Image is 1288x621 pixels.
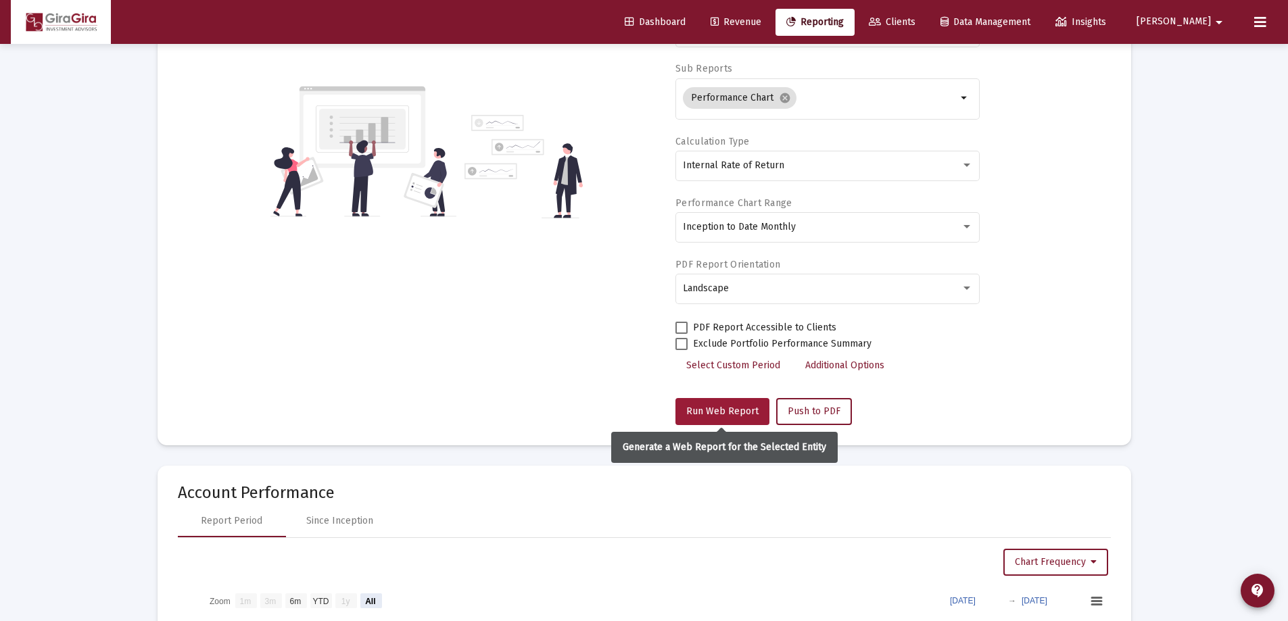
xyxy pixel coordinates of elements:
span: Reporting [786,16,844,28]
a: Clients [858,9,926,36]
text: YTD [312,596,329,605]
span: Landscape [683,282,729,294]
text: All [365,596,375,605]
img: reporting [270,84,456,218]
mat-icon: arrow_drop_down [1211,9,1227,36]
a: Reporting [776,9,855,36]
label: Sub Reports [675,63,732,74]
span: Insights [1055,16,1106,28]
span: Clients [869,16,915,28]
button: Chart Frequency [1003,549,1108,576]
span: Dashboard [625,16,686,28]
a: Data Management [930,9,1041,36]
span: Select Custom Period [686,359,780,371]
div: Since Inception [306,514,373,528]
button: Push to PDF [776,398,852,425]
span: Run Web Report [686,405,759,417]
mat-card-title: Account Performance [178,486,1111,499]
span: Revenue [711,16,761,28]
span: Push to PDF [788,405,840,417]
text: [DATE] [950,596,976,605]
a: Revenue [700,9,772,36]
button: [PERSON_NAME] [1120,8,1243,35]
label: Performance Chart Range [675,197,792,209]
img: reporting-alt [464,115,583,218]
a: Insights [1045,9,1117,36]
text: 3m [264,596,276,605]
span: PDF Report Accessible to Clients [693,320,836,336]
mat-chip-list: Selection [683,84,957,111]
div: Report Period [201,514,262,528]
img: Dashboard [21,9,101,36]
span: Internal Rate of Return [683,159,784,171]
span: Additional Options [805,359,884,371]
mat-chip: Performance Chart [683,87,796,109]
mat-icon: arrow_drop_down [957,90,973,106]
span: Chart Frequency [1015,556,1097,568]
mat-icon: contact_support [1249,582,1266,599]
text: 6m [289,596,301,605]
span: Inception to Date Monthly [683,221,796,232]
text: [DATE] [1022,596,1047,605]
mat-icon: cancel [779,92,791,104]
text: 1m [239,596,251,605]
text: → [1008,596,1016,605]
text: 1y [341,596,350,605]
a: Dashboard [614,9,696,36]
label: PDF Report Orientation [675,259,780,270]
span: Exclude Portfolio Performance Summary [693,336,872,352]
span: Data Management [940,16,1030,28]
text: Zoom [210,596,231,605]
span: [PERSON_NAME] [1137,16,1211,28]
label: Calculation Type [675,136,749,147]
button: Run Web Report [675,398,769,425]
